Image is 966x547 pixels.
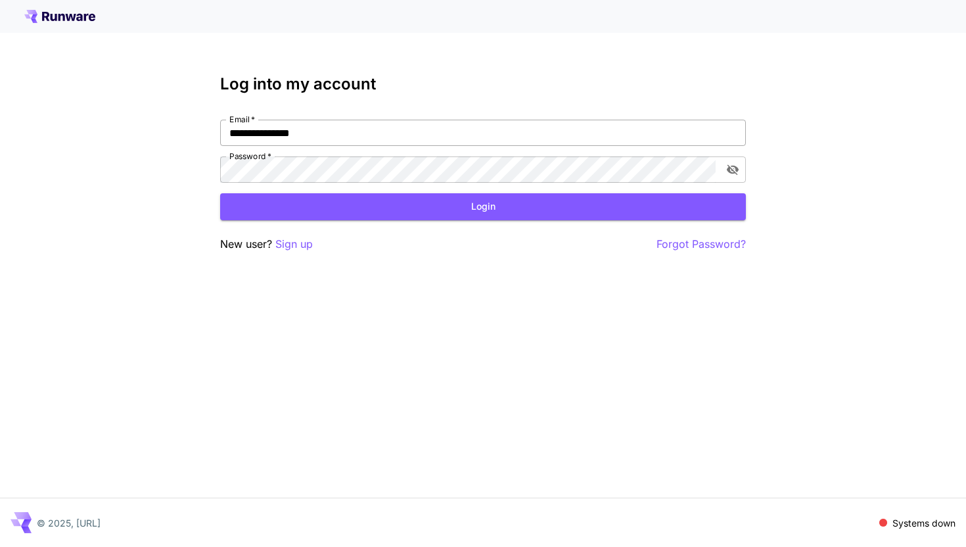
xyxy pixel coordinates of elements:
[721,158,745,181] button: toggle password visibility
[220,236,313,252] p: New user?
[229,151,271,162] label: Password
[37,516,101,530] p: © 2025, [URL]
[892,516,955,530] p: Systems down
[229,114,255,125] label: Email
[220,75,746,93] h3: Log into my account
[220,193,746,220] button: Login
[656,236,746,252] button: Forgot Password?
[275,236,313,252] button: Sign up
